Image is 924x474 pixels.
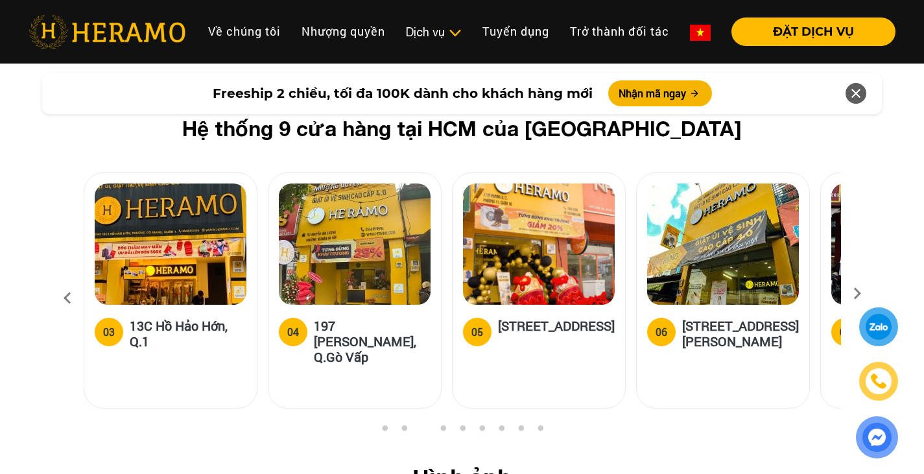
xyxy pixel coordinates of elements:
[472,18,560,45] a: Tuyển dụng
[291,18,396,45] a: Nhượng quyền
[721,26,895,38] a: ĐẶT DỊCH VỤ
[406,23,462,41] div: Dịch vụ
[475,425,488,438] button: 6
[95,184,246,305] img: heramo-13c-ho-hao-hon-quan-1
[103,324,115,340] div: 03
[870,373,887,390] img: phone-icon
[656,324,667,340] div: 06
[130,318,246,349] h5: 13C Hồ Hảo Hớn, Q.1
[436,425,449,438] button: 4
[104,116,820,141] h2: Hệ thống 9 cửa hàng tại HCM của [GEOGRAPHIC_DATA]
[448,27,462,40] img: subToggleIcon
[690,25,711,41] img: vn-flag.png
[213,84,593,103] span: Freeship 2 chiều, tối đa 100K dành cho khách hàng mới
[498,318,615,344] h5: [STREET_ADDRESS]
[495,425,508,438] button: 7
[514,425,527,438] button: 8
[198,18,291,45] a: Về chúng tôi
[287,324,299,340] div: 04
[682,318,799,349] h5: [STREET_ADDRESS][PERSON_NAME]
[731,18,895,46] button: ĐẶT DỊCH VỤ
[840,324,851,340] div: 07
[560,18,680,45] a: Trở thành đối tác
[608,80,712,106] button: Nhận mã ngay
[378,425,391,438] button: 1
[29,15,185,49] img: heramo-logo.png
[463,184,615,305] img: heramo-179b-duong-3-thang-2-phuong-11-quan-10
[417,425,430,438] button: 3
[314,318,431,364] h5: 197 [PERSON_NAME], Q.Gò Vấp
[279,184,431,305] img: heramo-197-nguyen-van-luong
[647,184,799,305] img: heramo-314-le-van-viet-phuong-tang-nhon-phu-b-quan-9
[397,425,410,438] button: 2
[471,324,483,340] div: 05
[456,425,469,438] button: 5
[534,425,547,438] button: 9
[861,364,896,399] a: phone-icon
